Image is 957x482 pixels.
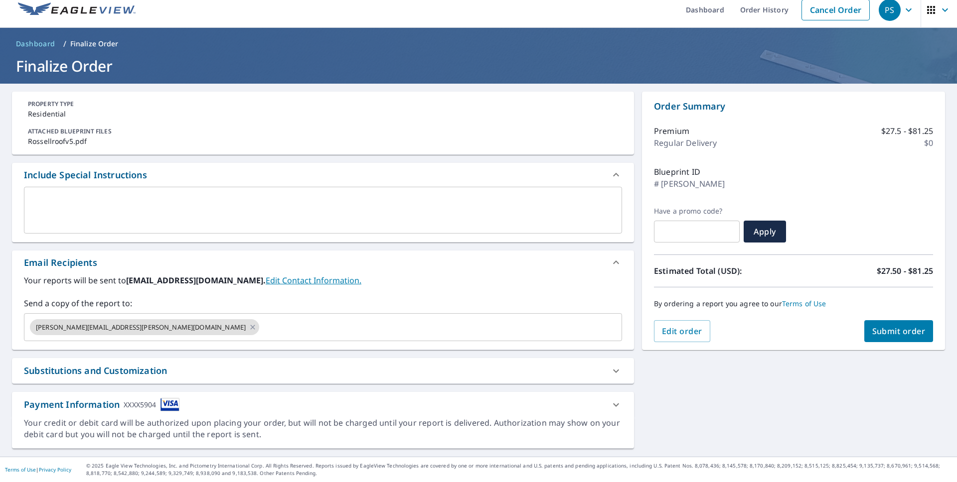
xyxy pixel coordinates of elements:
p: Premium [654,125,689,137]
p: ATTACHED BLUEPRINT FILES [28,127,618,136]
button: Submit order [864,320,934,342]
a: Terms of Use [5,466,36,473]
div: Substitutions and Customization [24,364,167,377]
div: Include Special Instructions [12,163,634,187]
label: Your reports will be sent to [24,274,622,286]
img: EV Logo [18,2,136,17]
h1: Finalize Order [12,56,945,76]
div: Substitutions and Customization [12,358,634,383]
p: $27.50 - $81.25 [877,265,933,277]
p: Order Summary [654,100,933,113]
li: / [63,38,66,50]
p: Rossellroofv5.pdf [28,136,618,146]
div: Payment Information [24,398,179,411]
div: Payment InformationXXXX5904cardImage [12,392,634,417]
img: cardImage [160,398,179,411]
div: [PERSON_NAME][EMAIL_ADDRESS][PERSON_NAME][DOMAIN_NAME] [30,319,259,335]
label: Send a copy of the report to: [24,297,622,309]
div: Your credit or debit card will be authorized upon placing your order, but will not be charged unt... [24,417,622,440]
label: Have a promo code? [654,207,740,216]
p: Regular Delivery [654,137,717,149]
p: Blueprint ID [654,166,700,178]
button: Edit order [654,320,710,342]
p: $27.5 - $81.25 [881,125,933,137]
div: Email Recipients [24,256,97,269]
p: Finalize Order [70,39,119,49]
nav: breadcrumb [12,36,945,52]
b: [EMAIL_ADDRESS][DOMAIN_NAME]. [126,275,266,286]
p: By ordering a report you agree to our [654,299,933,308]
a: Terms of Use [782,299,826,308]
span: Submit order [872,326,926,337]
p: # [PERSON_NAME] [654,178,725,190]
div: Include Special Instructions [24,168,147,182]
a: Privacy Policy [39,466,71,473]
p: © 2025 Eagle View Technologies, Inc. and Pictometry International Corp. All Rights Reserved. Repo... [86,462,952,477]
span: Edit order [662,326,702,337]
span: [PERSON_NAME][EMAIL_ADDRESS][PERSON_NAME][DOMAIN_NAME] [30,323,252,332]
p: Residential [28,109,618,119]
div: Email Recipients [12,250,634,274]
a: Dashboard [12,36,59,52]
span: Dashboard [16,39,55,49]
div: XXXX5904 [124,398,156,411]
p: $0 [924,137,933,149]
p: | [5,467,71,473]
p: PROPERTY TYPE [28,100,618,109]
p: Estimated Total (USD): [654,265,794,277]
button: Apply [744,221,786,242]
span: Apply [752,226,778,237]
a: EditContactInfo [266,275,361,286]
